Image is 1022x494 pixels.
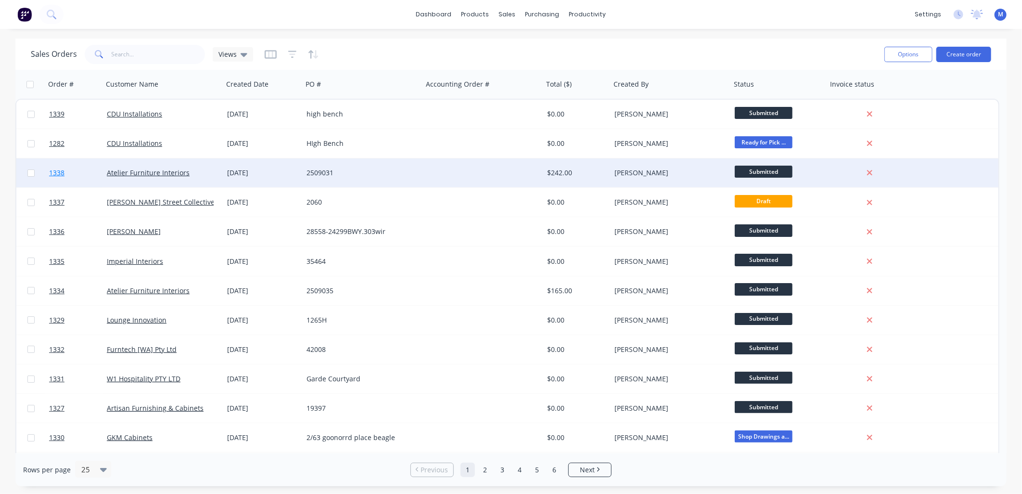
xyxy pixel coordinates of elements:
[478,463,492,477] a: Page 2
[307,315,413,325] div: 1265H
[547,109,604,119] div: $0.00
[735,254,792,266] span: Submitted
[307,257,413,266] div: 35464
[227,168,299,178] div: [DATE]
[49,257,64,266] span: 1335
[49,247,107,276] a: 1335
[107,315,166,325] a: Lounge Innovation
[735,107,792,119] span: Submitted
[106,79,158,89] div: Customer Name
[227,139,299,148] div: [DATE]
[936,47,991,62] button: Create order
[107,345,177,354] a: Furntech [WA] Pty Ltd
[49,227,64,236] span: 1336
[107,257,163,266] a: Imperial Interiors
[407,463,615,477] ul: Pagination
[227,315,299,325] div: [DATE]
[218,49,237,59] span: Views
[48,79,74,89] div: Order #
[227,374,299,384] div: [DATE]
[494,7,521,22] div: sales
[614,257,721,266] div: [PERSON_NAME]
[307,433,413,442] div: 2/63 goonorrd place beagle
[227,345,299,354] div: [DATE]
[307,345,413,354] div: 42008
[614,197,721,207] div: [PERSON_NAME]
[614,168,721,178] div: [PERSON_NAME]
[227,403,299,413] div: [DATE]
[564,7,611,22] div: productivity
[307,227,413,236] div: 28558-24299BWY.303wir
[49,276,107,305] a: 1334
[227,197,299,207] div: [DATE]
[107,139,162,148] a: CDU Installations
[49,197,64,207] span: 1337
[107,403,204,413] a: Artisan Furnishing & Cabinets
[426,79,489,89] div: Accounting Order #
[547,257,604,266] div: $0.00
[49,374,64,384] span: 1331
[49,100,107,129] a: 1339
[49,188,107,217] a: 1337
[547,463,562,477] a: Page 6
[998,10,1003,19] span: M
[227,109,299,119] div: [DATE]
[910,7,946,22] div: settings
[735,166,792,178] span: Submitted
[49,139,64,148] span: 1282
[614,403,721,413] div: [PERSON_NAME]
[735,136,792,148] span: Ready for Pick ...
[227,257,299,266] div: [DATE]
[107,168,190,177] a: Atelier Furniture Interiors
[49,109,64,119] span: 1339
[49,286,64,296] span: 1334
[49,394,107,423] a: 1327
[614,139,721,148] div: [PERSON_NAME]
[530,463,544,477] a: Page 5
[547,345,604,354] div: $0.00
[107,433,153,442] a: GKM Cabinets
[546,79,572,89] div: Total ($)
[884,47,933,62] button: Options
[735,401,792,413] span: Submitted
[49,315,64,325] span: 1329
[17,7,32,22] img: Factory
[49,129,107,158] a: 1282
[227,433,299,442] div: [DATE]
[547,168,604,178] div: $242.00
[495,463,510,477] a: Page 3
[735,313,792,325] span: Submitted
[49,217,107,246] a: 1336
[735,224,792,236] span: Submitted
[31,50,77,59] h1: Sales Orders
[307,286,413,296] div: 2509035
[49,364,107,393] a: 1331
[547,433,604,442] div: $0.00
[411,7,457,22] a: dashboard
[460,463,475,477] a: Page 1 is your current page
[49,433,64,442] span: 1330
[614,227,721,236] div: [PERSON_NAME]
[547,374,604,384] div: $0.00
[49,345,64,354] span: 1332
[107,109,162,118] a: CDU Installations
[107,286,190,295] a: Atelier Furniture Interiors
[735,195,792,207] span: Draft
[112,45,205,64] input: Search...
[49,168,64,178] span: 1338
[547,227,604,236] div: $0.00
[457,7,494,22] div: products
[307,403,413,413] div: 19397
[830,79,874,89] div: Invoice status
[306,79,321,89] div: PO #
[614,286,721,296] div: [PERSON_NAME]
[307,197,413,207] div: 2060
[614,109,721,119] div: [PERSON_NAME]
[307,109,413,119] div: high bench
[107,227,161,236] a: [PERSON_NAME]
[547,286,604,296] div: $165.00
[734,79,754,89] div: Status
[411,465,453,475] a: Previous page
[735,372,792,384] span: Submitted
[307,139,413,148] div: HIgh Bench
